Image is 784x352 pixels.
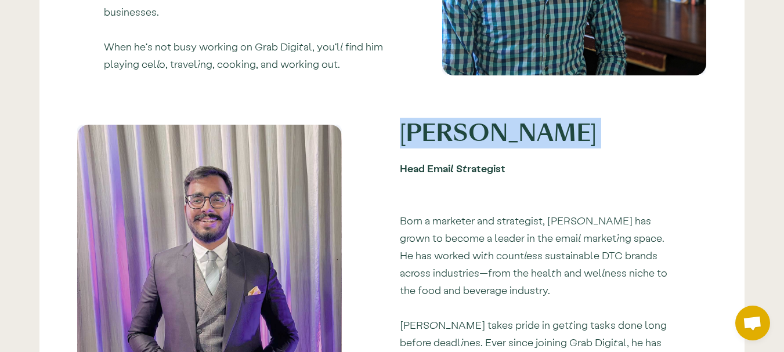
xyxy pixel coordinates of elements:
[400,159,680,177] div: Head Email Strategist
[400,125,680,142] h1: [PERSON_NAME]
[104,40,383,70] a: When he's not busy working on Grab Digital, you'll find him playing cello, traveling, cooking, an...
[735,306,770,340] a: Open chat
